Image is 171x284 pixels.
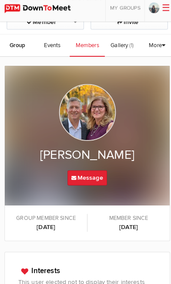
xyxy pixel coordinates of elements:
[4,10,78,19] img: DownToMeet
[142,40,165,62] a: More
[68,40,103,62] a: Members
[43,47,59,54] span: Events
[18,266,153,277] h3: Interests
[66,173,105,188] a: Message
[74,47,97,54] span: Members
[7,20,82,35] a: Member
[127,47,131,54] span: (1)
[108,47,125,54] span: Gallery
[34,40,69,62] a: Events
[13,216,77,224] span: Group member since
[94,216,158,224] span: Member since
[9,47,25,54] span: Group
[58,88,114,144] img: Karen C.
[89,20,164,35] a: Invite
[13,224,77,233] b: [DATE]
[158,8,167,19] span: ☰
[103,40,137,62] a: Gallery (1)
[22,148,149,167] h2: [PERSON_NAME]
[108,10,137,17] span: My Groups
[94,224,158,233] b: [DATE]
